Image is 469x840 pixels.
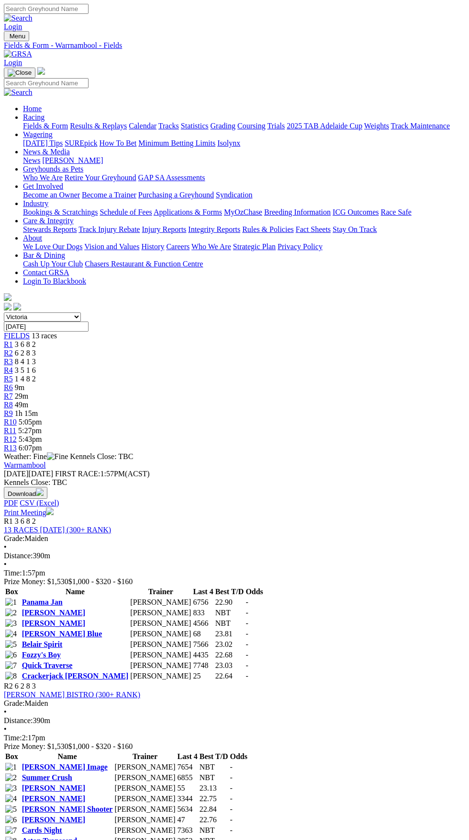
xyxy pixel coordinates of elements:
a: Login [4,23,22,31]
span: R11 [4,426,16,435]
span: R7 [4,392,13,400]
a: Care & Integrity [23,217,74,225]
div: Greyhounds as Pets [23,173,465,182]
a: Belair Spirit [22,640,63,648]
td: 23.03 [215,661,245,670]
a: [PERSON_NAME] Shooter [22,805,113,813]
a: [PERSON_NAME] [22,794,85,803]
a: Strategic Plan [233,242,276,251]
a: ICG Outcomes [333,208,379,216]
span: 6 2 8 3 [15,349,36,357]
th: Last 4 [177,752,198,761]
input: Select date [4,322,89,332]
span: 13 races [32,332,57,340]
div: Get Involved [23,191,465,199]
span: 3 5 1 6 [15,366,36,374]
a: Calendar [129,122,156,130]
td: [PERSON_NAME] [114,794,176,804]
td: 22.90 [215,598,245,607]
span: Kennels Close: TBC [70,452,133,460]
img: 3 [5,784,17,793]
a: Race Safe [380,208,411,216]
td: 47 [177,815,198,825]
img: 1 [5,763,17,771]
span: R6 [4,383,13,391]
a: MyOzChase [224,208,262,216]
span: - [246,651,248,659]
img: 5 [5,805,17,814]
a: Stay On Track [333,225,377,233]
th: Best T/D [215,587,245,597]
a: Schedule of Fees [100,208,152,216]
a: R9 [4,409,13,417]
span: - [246,609,248,617]
div: 2:17pm [4,734,465,742]
a: [PERSON_NAME] [22,816,85,824]
img: logo-grsa-white.png [37,67,45,75]
a: Privacy Policy [278,242,323,251]
img: printer.svg [46,507,54,515]
th: Trainer [114,752,176,761]
span: Time: [4,734,22,742]
input: Search [4,78,89,88]
span: Weather: Fine [4,452,70,460]
a: Fozzy's Boy [22,651,61,659]
a: [PERSON_NAME] Image [22,763,108,771]
a: [PERSON_NAME] [22,609,85,617]
div: Industry [23,208,465,217]
img: twitter.svg [13,303,21,311]
div: Wagering [23,139,465,148]
span: R5 [4,375,13,383]
a: Applications & Forms [154,208,222,216]
td: 7363 [177,826,198,835]
span: - [246,598,248,606]
a: Bookings & Scratchings [23,208,98,216]
a: R8 [4,401,13,409]
a: R13 [4,444,17,452]
img: Close [8,69,32,77]
a: Cards Night [22,826,62,834]
img: 4 [5,630,17,638]
td: NBT [215,608,245,618]
div: Bar & Dining [23,260,465,268]
a: [PERSON_NAME] [22,619,85,627]
a: Integrity Reports [188,225,240,233]
th: Name [22,587,129,597]
td: [PERSON_NAME] [130,661,191,670]
div: Download [4,499,465,507]
td: 55 [177,783,198,793]
td: [PERSON_NAME] [114,762,176,772]
th: Odds [230,752,248,761]
div: 390m [4,552,465,560]
span: 5:43pm [19,435,42,443]
div: Maiden [4,534,465,543]
img: download.svg [36,488,44,496]
a: [PERSON_NAME] [42,156,103,164]
div: 390m [4,716,465,725]
span: - [246,640,248,648]
img: Search [4,14,33,23]
span: Time: [4,569,22,577]
span: 3 6 8 2 [15,340,36,348]
a: Weights [364,122,389,130]
a: Chasers Restaurant & Function Centre [85,260,203,268]
span: - [230,805,233,813]
a: Rules & Policies [242,225,294,233]
a: [PERSON_NAME] Blue [22,630,102,638]
span: R2 [4,349,13,357]
img: facebook.svg [4,303,11,311]
span: R3 [4,357,13,366]
span: - [246,672,248,680]
td: 68 [192,629,213,639]
span: 6 2 8 3 [15,682,36,690]
td: 4435 [192,650,213,660]
span: [DATE] [4,470,53,478]
td: 5634 [177,805,198,814]
td: NBT [215,619,245,628]
td: NBT [199,762,229,772]
td: [PERSON_NAME] [114,773,176,782]
td: [PERSON_NAME] [130,619,191,628]
span: Distance: [4,716,33,725]
span: 3 6 8 2 [15,517,36,525]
